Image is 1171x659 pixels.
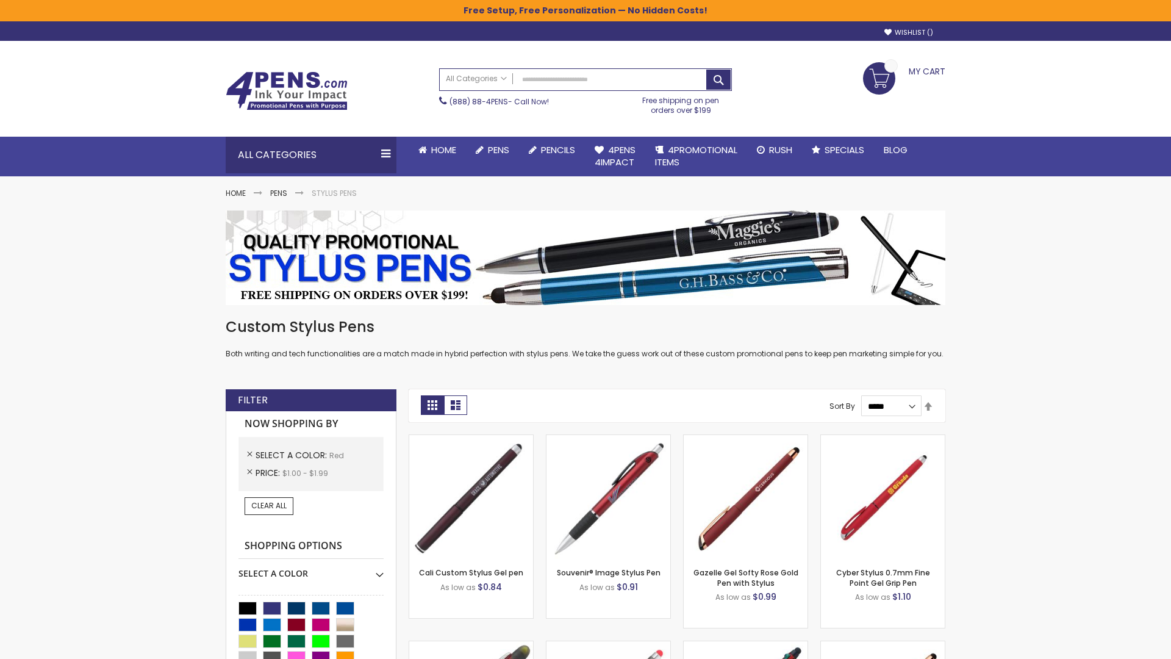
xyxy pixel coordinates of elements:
strong: Grid [421,395,444,415]
label: Sort By [829,401,855,411]
span: Specials [825,143,864,156]
span: Select A Color [256,449,329,461]
a: Souvenir® Image Stylus Pen-Red [546,434,670,445]
a: Orbitor 4 Color Assorted Ink Metallic Stylus Pens-Red [684,641,808,651]
span: Red [329,450,344,461]
a: 4Pens4impact [585,137,645,176]
a: Gazelle Gel Softy Rose Gold Pen with Stylus - ColorJet-Red [821,641,945,651]
a: Wishlist [884,28,933,37]
div: Free shipping on pen orders over $199 [630,91,732,115]
span: As low as [715,592,751,602]
span: Pencils [541,143,575,156]
a: Cali Custom Stylus Gel pen [419,567,523,578]
a: Pencils [519,137,585,164]
span: Blog [884,143,908,156]
strong: Stylus Pens [312,188,357,198]
a: Home [409,137,466,164]
span: $0.99 [753,591,776,603]
span: $1.10 [892,591,911,603]
a: Pens [466,137,519,164]
div: Select A Color [238,559,384,580]
a: Clear All [245,497,293,514]
div: Both writing and tech functionalities are a match made in hybrid perfection with stylus pens. We ... [226,317,945,359]
span: $0.91 [617,581,638,593]
span: Price [256,467,282,479]
a: Cyber Stylus 0.7mm Fine Point Gel Grip Pen-Red [821,434,945,445]
strong: Shopping Options [238,533,384,560]
a: Specials [802,137,874,164]
a: Islander Softy Gel with Stylus - ColorJet Imprint-Red [546,641,670,651]
h1: Custom Stylus Pens [226,317,945,337]
span: Pens [488,143,509,156]
span: As low as [855,592,890,602]
img: 4Pens Custom Pens and Promotional Products [226,71,348,110]
a: (888) 88-4PENS [449,96,508,107]
img: Stylus Pens [226,211,945,305]
span: Rush [769,143,792,156]
a: All Categories [440,69,513,89]
span: 4Pens 4impact [595,143,636,168]
strong: Now Shopping by [238,411,384,437]
img: Gazelle Gel Softy Rose Gold Pen with Stylus-Red [684,435,808,559]
a: 4PROMOTIONALITEMS [645,137,747,176]
a: Cyber Stylus 0.7mm Fine Point Gel Grip Pen [836,567,930,588]
span: All Categories [446,74,507,84]
div: All Categories [226,137,396,173]
img: Souvenir® Image Stylus Pen-Red [546,435,670,559]
a: Rush [747,137,802,164]
a: Gazelle Gel Softy Rose Gold Pen with Stylus [693,567,798,588]
span: $0.84 [478,581,502,593]
span: $1.00 - $1.99 [282,468,328,478]
a: Blog [874,137,917,164]
strong: Filter [238,394,268,407]
a: Pens [270,188,287,198]
img: Cyber Stylus 0.7mm Fine Point Gel Grip Pen-Red [821,435,945,559]
a: Home [226,188,246,198]
span: - Call Now! [449,96,549,107]
a: Souvenir® Jalan Highlighter Stylus Pen Combo-Red [409,641,533,651]
span: As low as [579,582,615,592]
a: Souvenir® Image Stylus Pen [557,567,661,578]
span: 4PROMOTIONAL ITEMS [655,143,737,168]
span: Home [431,143,456,156]
span: Clear All [251,500,287,511]
a: Gazelle Gel Softy Rose Gold Pen with Stylus-Red [684,434,808,445]
img: Cali Custom Stylus Gel pen-Red [409,435,533,559]
span: As low as [440,582,476,592]
a: Cali Custom Stylus Gel pen-Red [409,434,533,445]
